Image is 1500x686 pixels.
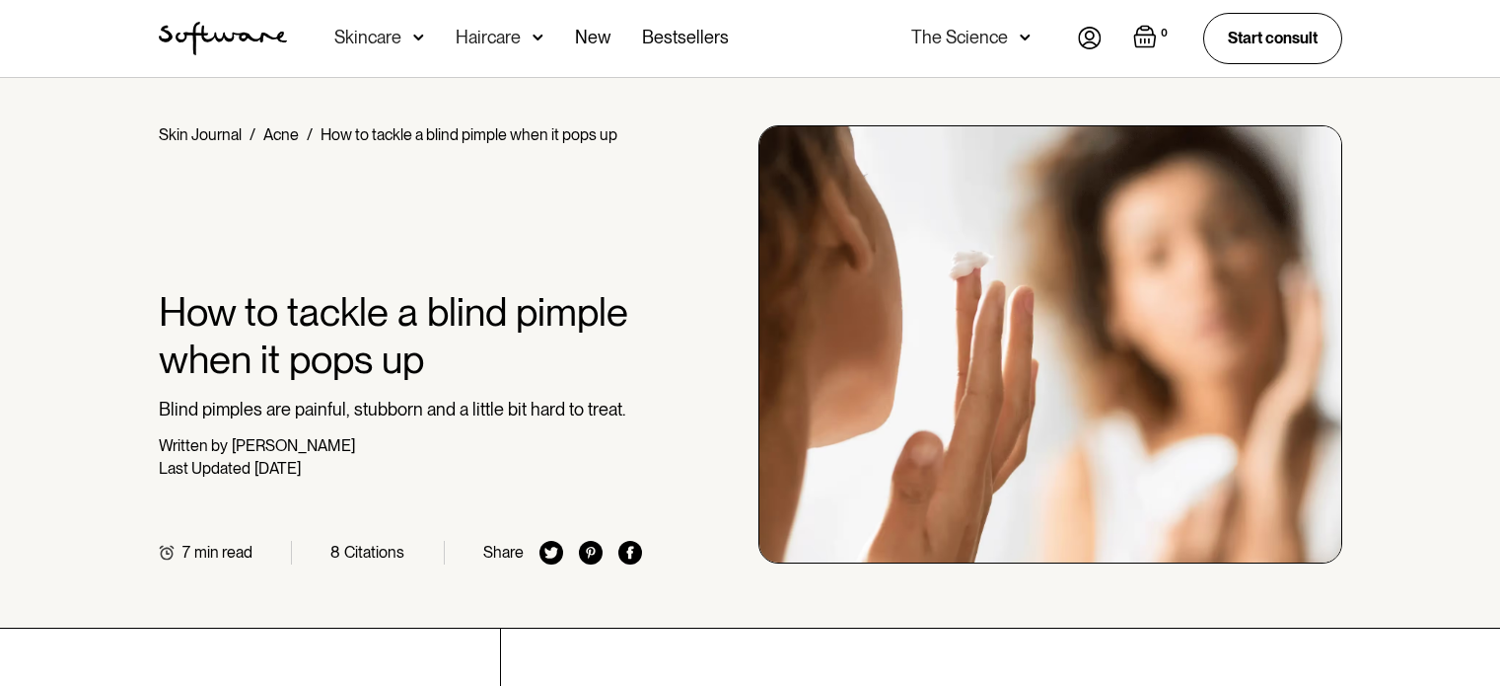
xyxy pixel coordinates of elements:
img: arrow down [413,28,424,47]
div: [PERSON_NAME] [232,436,355,455]
img: twitter icon [539,541,563,565]
a: Open empty cart [1133,25,1172,52]
a: home [159,22,287,55]
div: / [307,125,313,144]
a: Start consult [1203,13,1342,63]
div: min read [194,543,252,562]
div: The Science [911,28,1008,47]
div: 8 [330,543,340,562]
div: [DATE] [254,459,301,478]
div: / [250,125,255,144]
div: Citations [344,543,404,562]
div: 7 [182,543,190,562]
a: Skin Journal [159,125,242,144]
div: Written by [159,436,228,455]
img: Software Logo [159,22,287,55]
div: Last Updated [159,459,250,478]
img: arrow down [1020,28,1031,47]
div: How to tackle a blind pimple when it pops up [321,125,617,144]
img: pinterest icon [579,541,603,565]
div: Skincare [334,28,401,47]
div: Share [483,543,524,562]
h1: How to tackle a blind pimple when it pops up [159,288,643,383]
img: facebook icon [618,541,642,565]
a: Acne [263,125,299,144]
p: Blind pimples are painful, stubborn and a little bit hard to treat. [159,399,643,420]
div: Haircare [456,28,521,47]
img: arrow down [533,28,543,47]
div: 0 [1157,25,1172,42]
